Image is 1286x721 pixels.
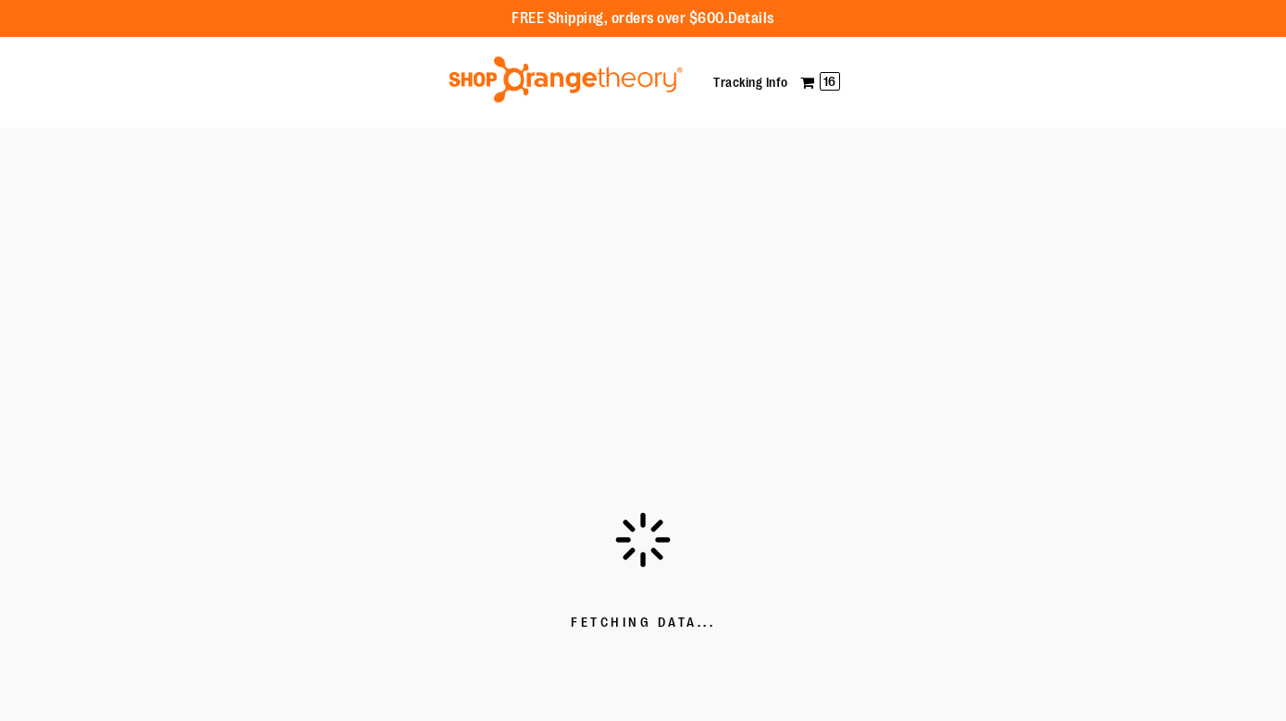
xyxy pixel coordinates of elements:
[512,8,774,30] p: FREE Shipping, orders over $600.
[571,614,715,632] span: Fetching Data...
[728,10,774,27] a: Details
[713,75,788,90] a: Tracking Info
[820,72,840,91] span: 16
[446,56,686,103] img: Shop Orangetheory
